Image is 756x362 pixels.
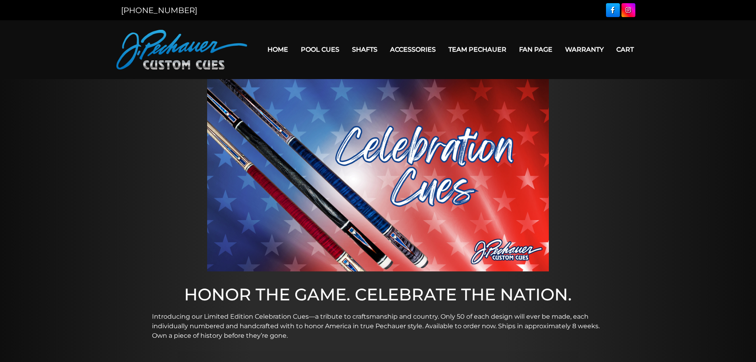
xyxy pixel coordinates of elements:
[294,39,346,60] a: Pool Cues
[513,39,559,60] a: Fan Page
[152,312,604,341] p: Introducing our Limited Edition Celebration Cues—a tribute to craftsmanship and country. Only 50 ...
[121,6,197,15] a: [PHONE_NUMBER]
[261,39,294,60] a: Home
[346,39,384,60] a: Shafts
[384,39,442,60] a: Accessories
[559,39,610,60] a: Warranty
[610,39,640,60] a: Cart
[442,39,513,60] a: Team Pechauer
[116,30,247,70] img: Pechauer Custom Cues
